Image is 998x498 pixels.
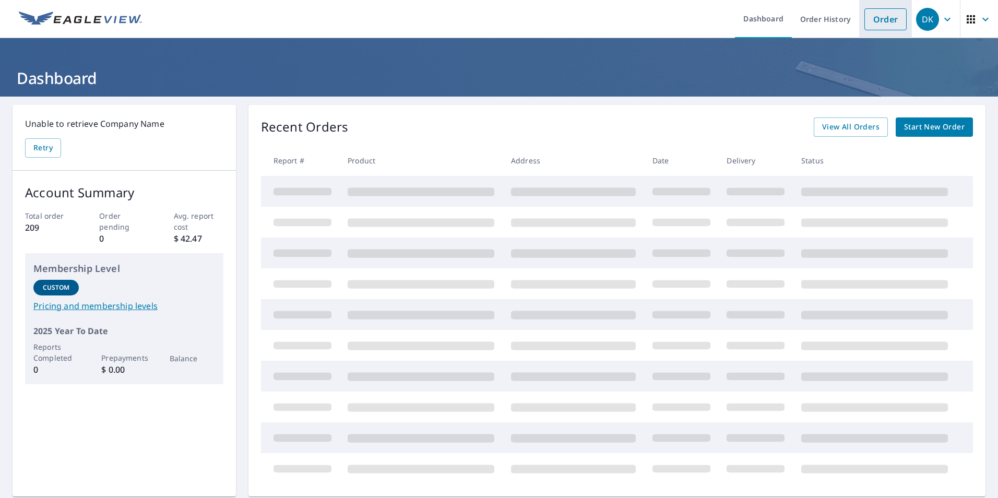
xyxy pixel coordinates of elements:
[793,145,956,176] th: Status
[99,210,149,232] p: Order pending
[718,145,793,176] th: Delivery
[25,117,223,130] p: Unable to retrieve Company Name
[814,117,888,137] a: View All Orders
[99,232,149,245] p: 0
[503,145,644,176] th: Address
[864,8,907,30] a: Order
[101,352,147,363] p: Prepayments
[43,283,70,292] p: Custom
[904,121,965,134] span: Start New Order
[33,363,79,376] p: 0
[13,67,985,89] h1: Dashboard
[261,145,340,176] th: Report #
[916,8,939,31] div: DK
[896,117,973,137] a: Start New Order
[174,210,223,232] p: Avg. report cost
[822,121,880,134] span: View All Orders
[33,341,79,363] p: Reports Completed
[339,145,503,176] th: Product
[33,141,53,155] span: Retry
[101,363,147,376] p: $ 0.00
[170,353,215,364] p: Balance
[33,325,215,337] p: 2025 Year To Date
[25,210,75,221] p: Total order
[261,117,349,137] p: Recent Orders
[644,145,719,176] th: Date
[25,183,223,202] p: Account Summary
[25,138,61,158] button: Retry
[25,221,75,234] p: 209
[174,232,223,245] p: $ 42.47
[19,11,142,27] img: EV Logo
[33,300,215,312] a: Pricing and membership levels
[33,262,215,276] p: Membership Level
